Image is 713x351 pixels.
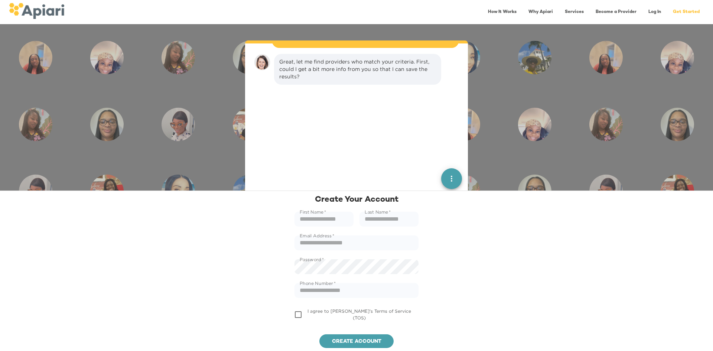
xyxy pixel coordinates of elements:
a: Why Apiari [524,4,557,20]
img: logo [9,3,64,19]
a: Become a Provider [591,4,641,20]
button: quick menu [441,168,462,189]
a: Get Started [668,4,704,20]
div: Create Your Account [294,194,419,205]
a: Terms of Service (TOS) [353,309,411,320]
span: Create account [325,337,388,347]
button: Create account [319,334,394,348]
div: Great, let me find providers who match your criteria. First, could I get a bit more info from you... [279,58,436,80]
a: Log In [644,4,665,20]
img: amy.37686e0395c82528988e.png [254,54,270,70]
a: Services [560,4,588,20]
span: I agree to [PERSON_NAME]'s [307,309,411,320]
a: How It Works [484,4,521,20]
